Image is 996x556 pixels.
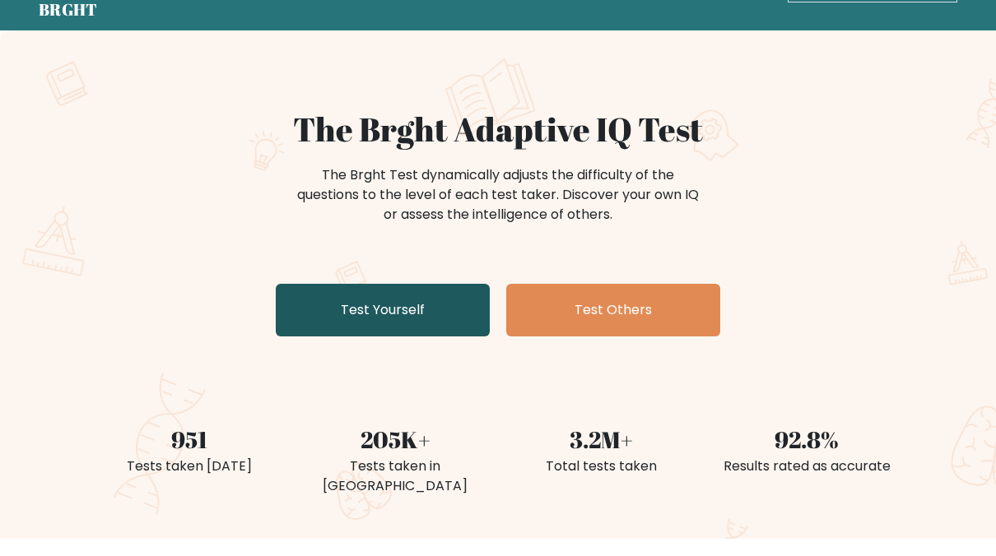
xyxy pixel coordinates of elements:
a: Test Others [506,284,720,336]
div: Results rated as accurate [714,456,900,476]
div: Tests taken [DATE] [96,456,282,476]
a: Test Yourself [276,284,490,336]
div: 3.2M+ [508,422,694,456]
div: Total tests taken [508,456,694,476]
div: 951 [96,422,282,456]
h1: The Brght Adaptive IQ Test [96,109,900,149]
div: The Brght Test dynamically adjusts the difficulty of the questions to the level of each test take... [292,165,704,225]
div: Tests taken in [GEOGRAPHIC_DATA] [302,456,488,496]
div: 205K+ [302,422,488,456]
div: 92.8% [714,422,900,456]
